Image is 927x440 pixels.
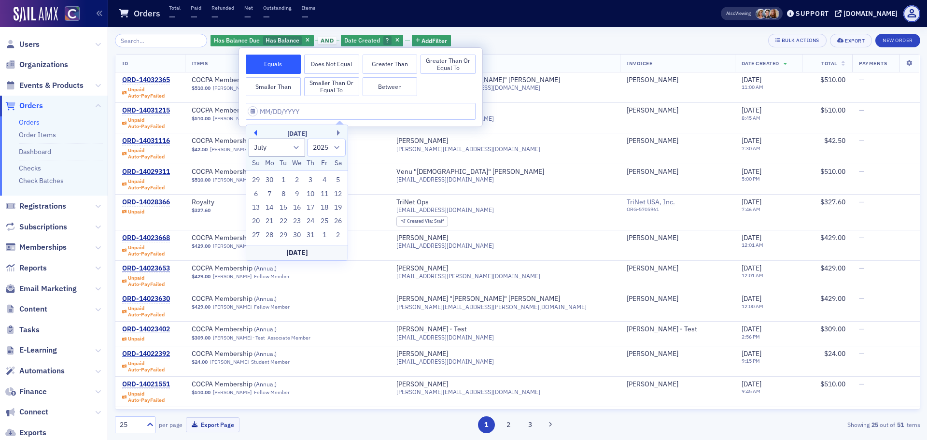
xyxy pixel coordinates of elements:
a: [PERSON_NAME] [210,146,249,153]
span: — [859,75,864,84]
a: [PERSON_NAME] [627,264,678,273]
span: COCPA Membership [192,350,313,358]
span: $510.00 [820,167,845,176]
span: Viewing [726,10,751,17]
span: TriNet USA, Inc. [627,198,715,207]
button: AddFilter [412,35,451,47]
span: [PERSON_NAME][EMAIL_ADDRESS][DOMAIN_NAME] [396,145,540,153]
time: 8:45 AM [742,114,760,121]
div: Fr [319,157,330,169]
button: Bulk Actions [768,34,827,47]
div: Choose Thursday, July 17th, 2025 [305,202,317,213]
span: COCPA Membership [192,325,313,334]
a: Dashboard [19,147,51,156]
a: COCPA Membership (Annual) [192,76,313,85]
div: [PERSON_NAME] [627,350,678,358]
div: Choose Friday, August 1st, 2025 [319,229,330,241]
a: New Order [875,35,920,44]
span: [DATE] [742,198,761,206]
span: Date Created [742,60,779,67]
a: Venu "[DEMOGRAPHIC_DATA]" [PERSON_NAME] [396,168,544,176]
div: Choose Sunday, July 13th, 2025 [250,202,262,213]
a: COCPA Membership (Annual) [192,380,313,389]
div: [DATE] [246,245,348,260]
span: ( Annual ) [254,295,277,302]
button: Greater Than or Equal To [421,55,476,74]
div: Choose Friday, July 18th, 2025 [319,202,330,213]
span: COCPA Membership [192,76,313,85]
div: [PERSON_NAME] - Test [396,325,467,334]
a: SailAMX [14,7,58,22]
div: [PERSON_NAME] - Test [627,325,697,334]
time: 12:01 AM [742,241,763,248]
a: Exports [5,427,46,438]
button: Smaller Than [246,77,301,97]
button: New Order [875,34,920,47]
button: Previous Month [251,130,257,136]
span: — [169,11,176,22]
div: Choose Sunday, July 6th, 2025 [250,188,262,200]
div: ORD-14023668 [122,234,170,242]
div: Unpaid [128,117,165,129]
div: Choose Tuesday, July 8th, 2025 [278,188,289,200]
p: Total [169,4,181,11]
button: Does Not Equal [304,55,359,74]
input: Search… [115,34,207,47]
div: Choose Thursday, July 24th, 2025 [305,215,317,227]
span: — [211,11,218,22]
a: [PERSON_NAME] [213,85,252,91]
div: Unpaid [128,86,165,99]
div: Choose Friday, July 4th, 2025 [319,174,330,186]
a: Royalty [192,198,313,207]
a: [PERSON_NAME] [396,137,448,145]
div: Unpaid [128,244,165,257]
span: Automations [19,366,65,376]
div: [PERSON_NAME] [396,264,448,273]
div: [DATE] [246,129,348,139]
div: Choose Friday, July 11th, 2025 [319,188,330,200]
span: COCPA Membership [192,234,313,242]
input: MM/DD/YYYY [246,103,476,120]
div: Also [726,10,735,16]
div: Auto-Pay Failed [128,251,165,257]
div: Choose Thursday, July 10th, 2025 [305,188,317,200]
span: $510.00 [192,115,211,122]
span: and [318,37,337,44]
span: $510.00 [192,177,211,183]
span: COCPA Membership [192,168,313,176]
div: Choose Monday, July 21st, 2025 [264,215,275,227]
p: Net [244,4,253,11]
div: Choose Saturday, July 26th, 2025 [332,215,344,227]
a: Memberships [5,242,67,253]
span: Memberships [19,242,67,253]
span: ( Annual ) [254,325,277,333]
span: Profile [903,5,920,22]
a: [PERSON_NAME] [627,76,678,85]
div: ORD-14031215 [122,106,170,115]
div: Auto-Pay Failed [128,185,165,191]
div: ORG-5705961 [627,206,715,216]
span: $327.60 [820,198,845,206]
a: [PERSON_NAME] [627,137,678,145]
a: Tasks [5,325,40,335]
span: Cheryl Moss [756,9,766,19]
div: Choose Monday, July 7th, 2025 [264,188,275,200]
a: Reports [5,263,47,273]
a: Subscriptions [5,222,67,232]
a: ORD-14023630 [122,295,170,303]
div: Th [305,157,317,169]
div: ORD-14023653 [122,264,170,273]
span: E-Learning [19,345,57,355]
a: COCPA Membership (Annual) [192,234,313,242]
img: SailAMX [65,6,80,21]
div: ORD-14031116 [122,137,170,145]
a: ORD-14022392 [122,350,170,358]
span: — [859,106,864,114]
span: $510.00 [192,85,211,91]
div: Created Via: Staff [396,216,448,227]
span: Eva Green [627,137,728,145]
span: — [302,11,309,22]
